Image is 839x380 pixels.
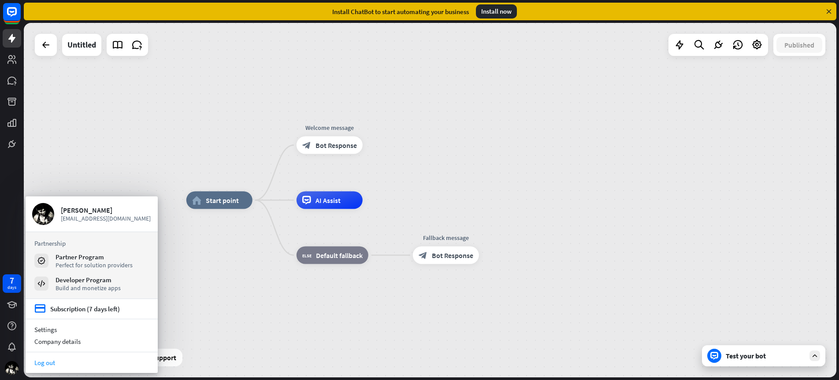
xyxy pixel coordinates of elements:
[302,251,312,260] i: block_fallback
[61,214,151,222] span: [EMAIL_ADDRESS][DOMAIN_NAME]
[26,357,158,369] a: Log out
[56,284,121,292] div: Build and monetize apps
[3,274,21,293] a: 7 days
[316,251,363,260] span: Default fallback
[316,141,357,150] span: Bot Response
[34,239,149,247] h3: Partnership
[56,261,133,269] div: Perfect for solution providers
[476,4,517,18] div: Install now
[34,276,149,291] a: Developer Program Build and monetize apps
[67,34,96,56] div: Untitled
[7,284,16,291] div: days
[34,253,149,269] a: Partner Program Perfect for solution providers
[56,276,121,284] div: Developer Program
[61,206,151,214] div: [PERSON_NAME]
[776,37,822,53] button: Published
[332,7,469,16] div: Install ChatBot to start automating your business
[316,196,341,205] span: AI Assist
[50,305,120,313] div: Subscription (7 days left)
[34,303,46,314] i: credit_card
[26,324,158,336] a: Settings
[192,196,201,205] i: home_2
[290,123,369,132] div: Welcome message
[726,351,805,360] div: Test your bot
[206,196,239,205] span: Start point
[151,350,176,365] span: Support
[32,203,151,225] a: [PERSON_NAME] [EMAIL_ADDRESS][DOMAIN_NAME]
[406,233,486,242] div: Fallback message
[419,251,427,260] i: block_bot_response
[34,303,120,314] a: credit_card Subscription (7 days left)
[7,4,33,30] button: Open LiveChat chat widget
[26,336,158,347] div: Company details
[56,253,133,261] div: Partner Program
[10,277,14,284] div: 7
[302,141,311,150] i: block_bot_response
[432,251,473,260] span: Bot Response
